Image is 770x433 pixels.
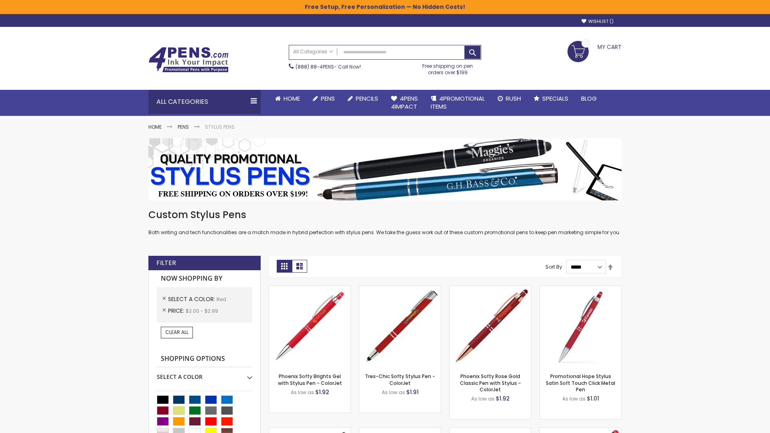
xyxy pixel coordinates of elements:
[359,286,441,367] img: Tres-Chic Softy Stylus Pen - ColorJet-Red
[157,270,252,287] strong: Now Shopping by
[186,308,218,314] span: $2.00 - $2.99
[450,286,531,367] img: Phoenix Softy Rose Gold Classic Pen with Stylus - ColorJet-Red
[406,388,419,396] span: $1.91
[587,395,599,403] span: $1.01
[315,388,329,396] span: $1.92
[491,90,527,107] a: Rush
[289,45,337,59] a: All Categories
[414,60,482,76] div: Free shipping on pen orders over $199
[205,123,235,130] strong: Stylus Pens
[431,94,485,111] span: 4PROMOTIONAL ITEMS
[581,94,597,103] span: Blog
[148,90,261,114] div: All Categories
[542,94,568,103] span: Specials
[450,285,531,292] a: Phoenix Softy Rose Gold Classic Pen with Stylus - ColorJet-Red
[385,90,424,116] a: 4Pens4impact
[382,389,405,396] span: As low as
[168,307,186,315] span: Price
[321,94,335,103] span: Pens
[148,123,162,130] a: Home
[460,373,521,393] a: Phoenix Softy Rose Gold Classic Pen with Stylus - ColorJet
[278,373,342,386] a: Phoenix Softy Brights Gel with Stylus Pen - ColorJet
[178,123,189,130] a: Pens
[471,395,494,402] span: As low as
[296,63,361,70] span: - Call Now!
[424,90,491,116] a: 4PROMOTIONALITEMS
[269,285,351,292] a: Phoenix Softy Brights Gel with Stylus Pen - ColorJet-Red
[277,260,292,273] strong: Grid
[506,94,521,103] span: Rush
[306,90,341,107] a: Pens
[291,389,314,396] span: As low as
[284,94,300,103] span: Home
[156,259,176,267] strong: Filter
[575,90,603,107] a: Blog
[148,208,622,236] div: Both writing and tech functionalities are a match made in hybrid perfection with stylus pens. We ...
[562,395,586,402] span: As low as
[546,373,615,393] a: Promotional Hope Stylus Satin Soft Touch Click Metal Pen
[527,90,575,107] a: Specials
[165,329,188,336] span: Clear All
[496,395,510,403] span: $1.92
[157,367,252,381] div: Select A Color
[157,350,252,368] strong: Shopping Options
[365,373,435,386] a: Tres-Chic Softy Stylus Pen - ColorJet
[359,285,441,292] a: Tres-Chic Softy Stylus Pen - ColorJet-Red
[161,327,193,338] a: Clear All
[269,286,351,367] img: Phoenix Softy Brights Gel with Stylus Pen - ColorJet-Red
[540,285,621,292] a: Promotional Hope Stylus Satin Soft Touch Click Metal Pen-Red
[391,94,418,111] span: 4Pens 4impact
[148,47,229,73] img: 4Pens Custom Pens and Promotional Products
[148,138,622,200] img: Stylus Pens
[356,94,378,103] span: Pencils
[293,49,333,55] span: All Categories
[341,90,385,107] a: Pencils
[269,90,306,107] a: Home
[540,286,621,367] img: Promotional Hope Stylus Satin Soft Touch Click Metal Pen-Red
[582,18,614,24] a: Wishlist
[217,296,226,303] span: Red
[168,295,217,303] span: Select A Color
[296,63,334,70] a: (888) 88-4PENS
[545,263,562,270] label: Sort By
[148,208,622,221] h1: Custom Stylus Pens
